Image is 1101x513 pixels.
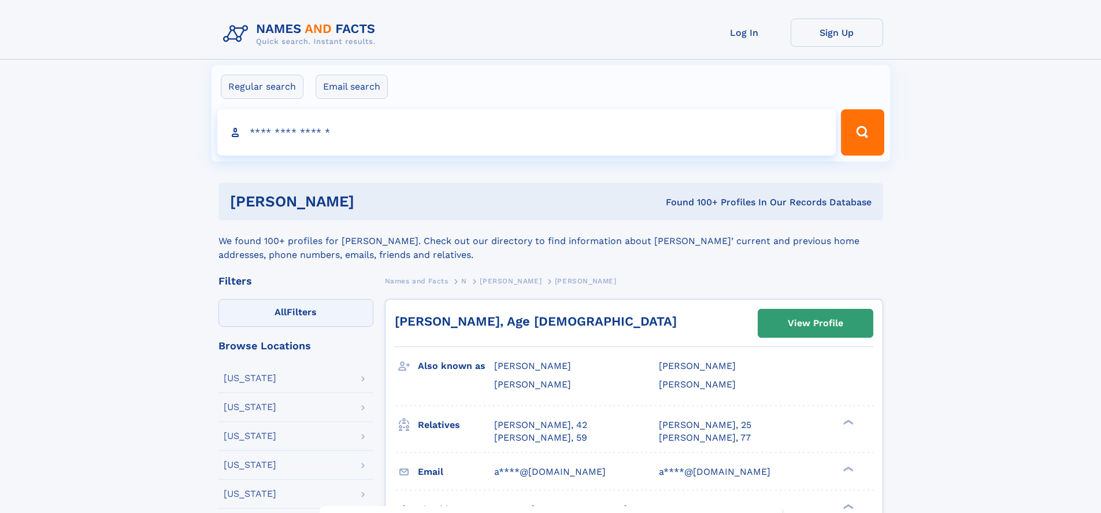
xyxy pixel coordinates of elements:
[418,356,494,376] h3: Also known as
[218,276,373,286] div: Filters
[224,431,276,441] div: [US_STATE]
[840,465,854,473] div: ❯
[418,415,494,435] h3: Relatives
[659,431,751,444] a: [PERSON_NAME], 77
[230,194,510,209] h1: [PERSON_NAME]
[217,109,836,156] input: search input
[659,379,736,390] span: [PERSON_NAME]
[461,274,467,288] a: N
[224,374,276,383] div: [US_STATE]
[841,109,884,156] button: Search Button
[494,379,571,390] span: [PERSON_NAME]
[555,277,617,285] span: [PERSON_NAME]
[224,489,276,499] div: [US_STATE]
[480,277,542,285] span: [PERSON_NAME]
[218,299,373,327] label: Filters
[840,503,854,510] div: ❯
[494,360,571,371] span: [PERSON_NAME]
[494,419,587,431] a: [PERSON_NAME], 42
[494,431,587,444] a: [PERSON_NAME], 59
[385,274,448,288] a: Names and Facts
[275,307,287,318] span: All
[791,19,883,47] a: Sign Up
[218,19,385,50] img: Logo Names and Facts
[218,220,883,262] div: We found 100+ profiles for [PERSON_NAME]. Check out our directory to find information about [PERS...
[461,277,467,285] span: N
[316,75,388,99] label: Email search
[659,419,751,431] a: [PERSON_NAME], 25
[758,309,873,337] a: View Profile
[788,310,843,337] div: View Profile
[224,460,276,470] div: [US_STATE]
[395,314,677,329] a: [PERSON_NAME], Age [DEMOGRAPHIC_DATA]
[218,341,373,351] div: Browse Locations
[221,75,303,99] label: Regular search
[418,462,494,482] h3: Email
[224,403,276,412] div: [US_STATE]
[659,360,736,371] span: [PERSON_NAME]
[480,274,542,288] a: [PERSON_NAME]
[840,418,854,426] div: ❯
[698,19,791,47] a: Log In
[510,196,872,209] div: Found 100+ Profiles In Our Records Database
